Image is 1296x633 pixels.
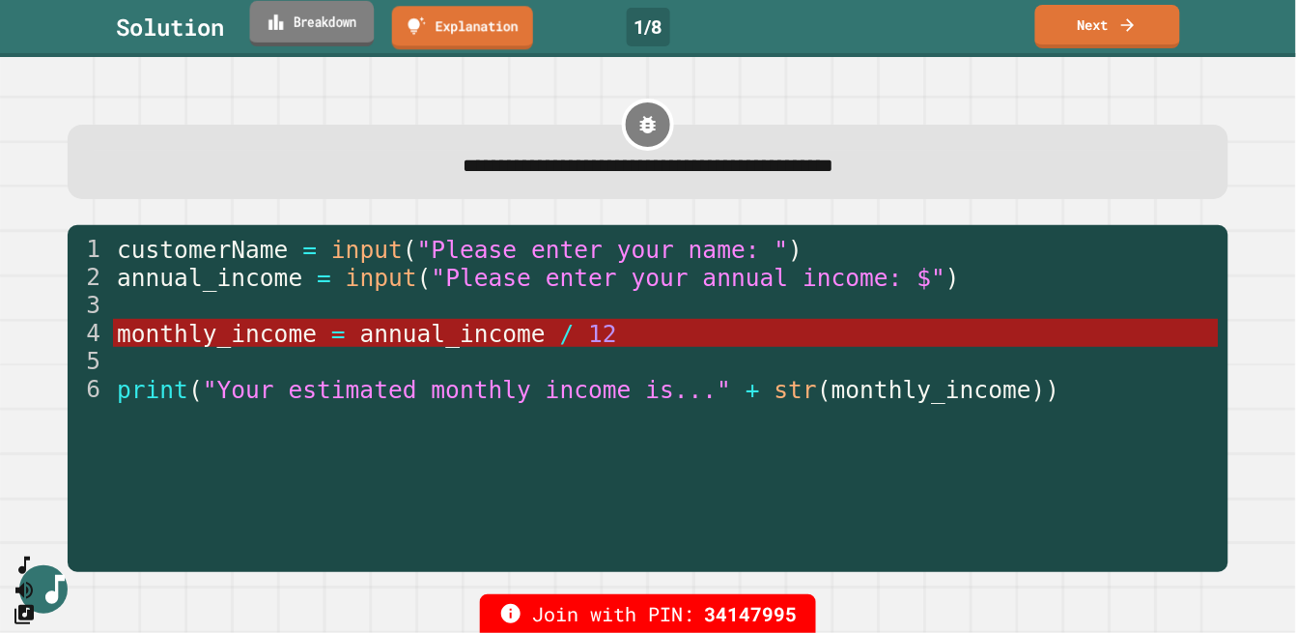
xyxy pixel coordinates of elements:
[480,594,816,633] div: Join with PIN:
[1035,5,1180,48] a: Next
[417,237,789,265] span: "Please enter your name: "
[117,265,302,293] span: annual_income
[589,321,618,349] span: 12
[417,265,432,293] span: (
[704,599,797,628] span: 34147995
[117,237,289,265] span: customerName
[13,578,36,602] button: Mute music
[13,602,36,626] button: Change Music
[203,377,732,405] span: "Your estimated monthly income is..."
[746,377,760,405] span: +
[627,8,670,46] div: 1 / 8
[817,377,831,405] span: (
[68,319,113,347] div: 4
[331,321,346,349] span: =
[68,347,113,375] div: 5
[68,235,113,263] div: 1
[360,321,546,349] span: annual_income
[116,10,224,44] div: Solution
[775,377,817,405] span: str
[303,237,318,265] span: =
[13,554,36,578] button: SpeedDial basic example
[68,291,113,319] div: 3
[117,321,317,349] span: monthly_income
[392,6,533,49] a: Explanation
[188,377,203,405] span: (
[346,265,417,293] span: input
[331,237,403,265] span: input
[117,377,188,405] span: print
[403,237,417,265] span: (
[432,265,946,293] span: "Please enter your annual income: $"
[789,237,803,265] span: )
[317,265,331,293] span: =
[250,1,375,46] a: Breakdown
[1031,377,1060,405] span: ))
[68,263,113,291] div: 2
[560,321,575,349] span: /
[831,377,1031,405] span: monthly_income
[946,265,961,293] span: )
[68,375,113,403] div: 6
